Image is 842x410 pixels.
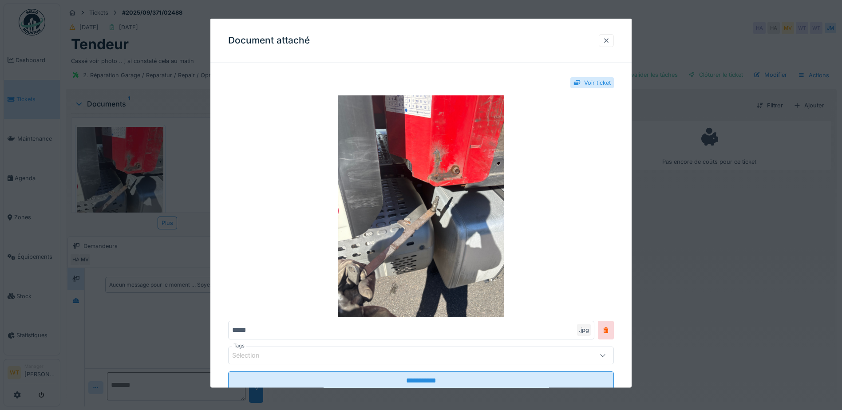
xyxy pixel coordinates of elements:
[232,342,246,350] label: Tags
[228,35,310,46] h3: Document attaché
[228,95,614,317] img: 6c8b5523-347d-4e24-9374-92aadda39ea2-image.jpg
[577,324,591,336] div: .jpg
[232,351,272,360] div: Sélection
[584,79,611,87] div: Voir ticket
